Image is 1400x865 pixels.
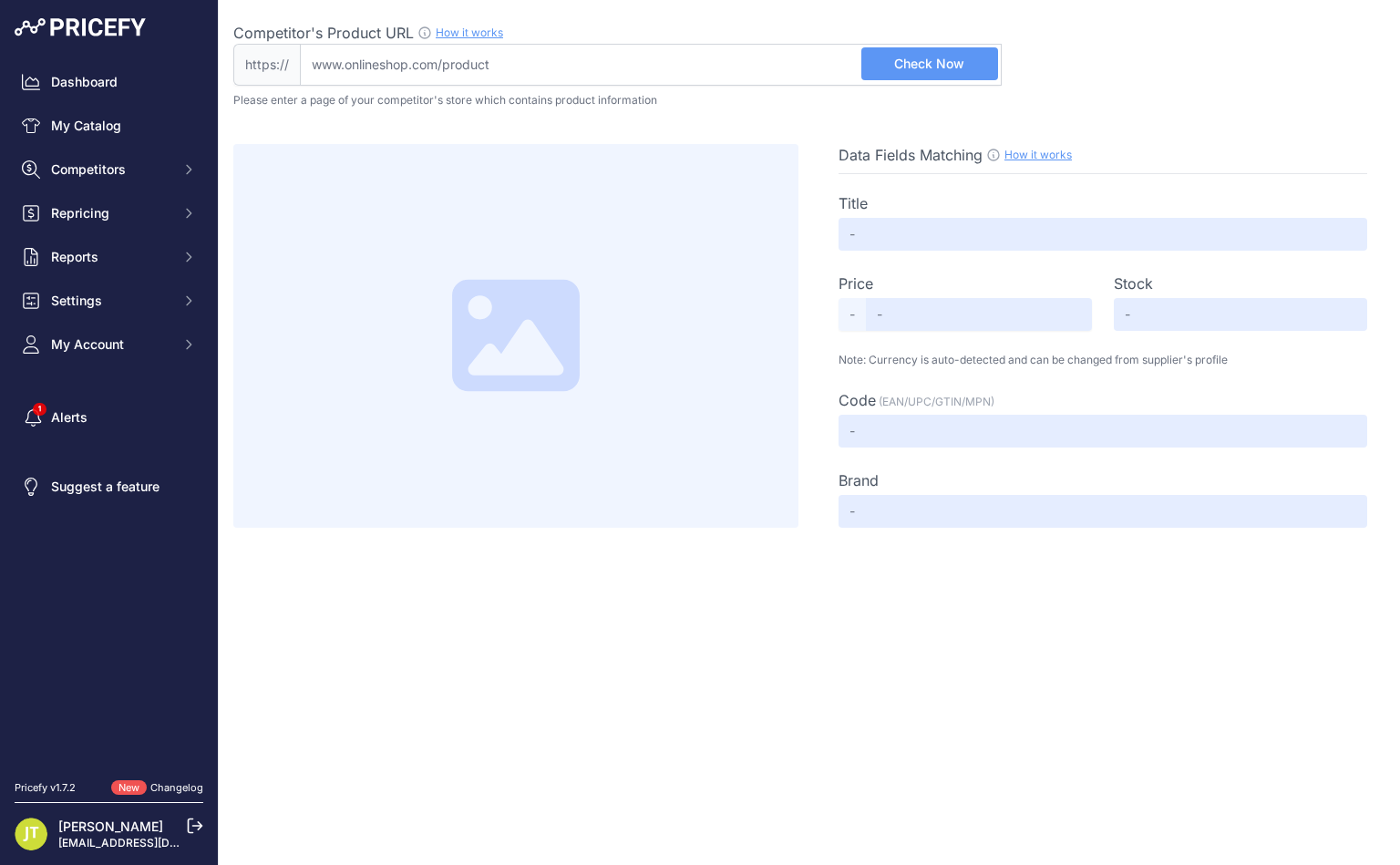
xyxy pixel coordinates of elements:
[58,819,163,834] a: [PERSON_NAME]
[15,153,203,186] button: Competitors
[839,391,876,409] span: Code
[15,284,203,317] button: Settings
[1004,148,1072,161] a: How it works
[15,66,203,758] nav: Sidebar
[861,47,998,80] button: Check Now
[839,192,868,214] label: Title
[15,241,203,273] button: Reports
[233,44,300,86] span: https://
[879,395,994,408] span: (EAN/UPC/GTIN/MPN)
[111,780,147,796] span: New
[839,415,1367,448] input: -
[839,218,1367,251] input: -
[15,328,203,361] button: My Account
[51,292,170,310] span: Settings
[1114,273,1153,294] label: Stock
[15,780,76,796] div: Pricefy v1.7.2
[894,55,964,73] span: Check Now
[300,44,1002,86] input: www.onlineshop.com/product
[839,469,879,491] label: Brand
[839,353,1367,367] p: Note: Currency is auto-detected and can be changed from supplier's profile
[839,495,1367,528] input: -
[15,66,203,98] a: Dashboard
[839,146,983,164] span: Data Fields Matching
[58,836,249,850] a: [EMAIL_ADDRESS][DOMAIN_NAME]
[839,273,873,294] label: Price
[15,197,203,230] button: Repricing
[233,93,1385,108] p: Please enter a page of your competitor's store which contains product information
[15,18,146,36] img: Pricefy Logo
[51,160,170,179] span: Competitors
[51,248,170,266] span: Reports
[51,204,170,222] span: Repricing
[15,401,203,434] a: Alerts
[15,109,203,142] a: My Catalog
[1114,298,1367,331] input: -
[436,26,503,39] a: How it works
[233,24,414,42] span: Competitor's Product URL
[839,298,866,331] span: -
[866,298,1092,331] input: -
[51,335,170,354] span: My Account
[15,470,203,503] a: Suggest a feature
[150,781,203,794] a: Changelog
